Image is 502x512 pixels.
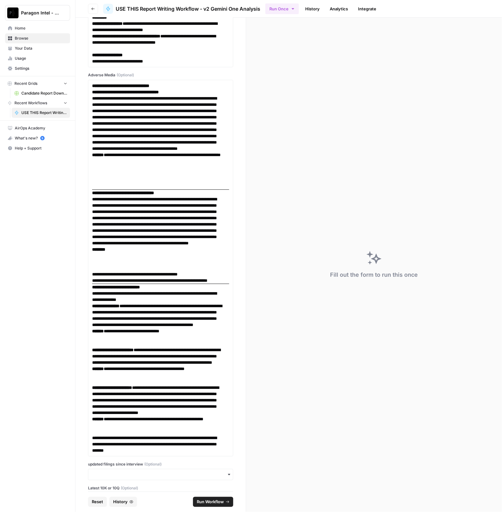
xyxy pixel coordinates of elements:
a: USE THIS Report Writing Workflow - v2 Gemini One Analysis [103,4,260,14]
span: (Optional) [121,485,138,491]
a: Integrate [354,4,380,14]
img: Paragon Intel - Bill / Ty / Colby R&D Logo [7,7,19,19]
a: Your Data [5,43,70,53]
span: USE THIS Report Writing Workflow - v2 Gemini One Analysis [21,110,67,116]
span: (Optional) [144,461,162,467]
span: Recent Grids [14,81,37,86]
a: AirOps Academy [5,123,70,133]
span: AirOps Academy [15,125,67,131]
button: Run Once [265,3,299,14]
a: Analytics [326,4,352,14]
a: History [301,4,323,14]
span: Candidate Report Download Sheet [21,90,67,96]
button: Recent Grids [5,79,70,88]
div: What's new? [5,133,70,143]
a: Browse [5,33,70,43]
span: Paragon Intel - Bill / Ty / [PERSON_NAME] R&D [21,10,59,16]
span: Usage [15,56,67,61]
span: (Optional) [117,72,134,78]
a: 5 [40,136,45,140]
a: Settings [5,63,70,74]
button: Workspace: Paragon Intel - Bill / Ty / Colby R&D [5,5,70,21]
span: Reset [92,499,103,505]
span: Your Data [15,46,67,51]
button: What's new? 5 [5,133,70,143]
span: Recent Workflows [14,100,47,106]
a: USE THIS Report Writing Workflow - v2 Gemini One Analysis [12,108,70,118]
span: Run Workflow [197,499,224,505]
div: Fill out the form to run this once [330,270,418,279]
label: updated filings since interview [88,461,233,467]
button: Help + Support [5,143,70,153]
a: Home [5,23,70,33]
span: Settings [15,66,67,71]
button: Recent Workflows [5,98,70,108]
label: Latest 10K or 10Q [88,485,233,491]
button: History [109,497,137,507]
text: 5 [41,137,43,140]
span: Help + Support [15,145,67,151]
a: Candidate Report Download Sheet [12,88,70,98]
span: Browse [15,35,67,41]
button: Reset [88,497,107,507]
button: Run Workflow [193,497,233,507]
label: Adverse Media [88,72,233,78]
span: History [113,499,128,505]
span: Home [15,25,67,31]
a: Usage [5,53,70,63]
span: USE THIS Report Writing Workflow - v2 Gemini One Analysis [116,5,260,13]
